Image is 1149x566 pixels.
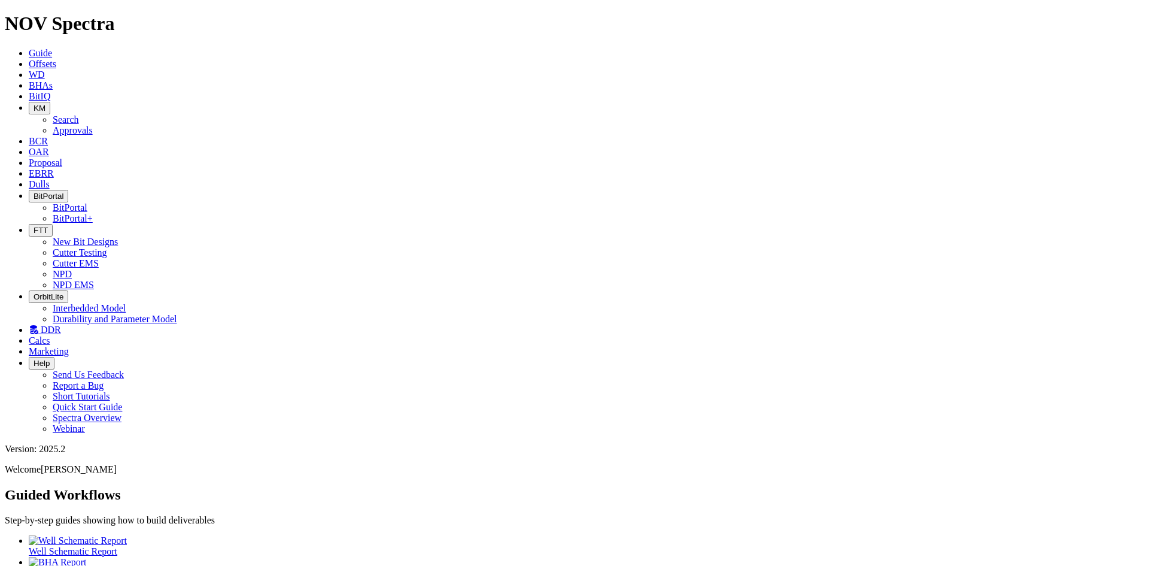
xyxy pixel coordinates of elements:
[41,464,117,474] span: [PERSON_NAME]
[29,290,68,303] button: OrbitLite
[29,546,117,556] span: Well Schematic Report
[53,237,118,247] a: New Bit Designs
[53,391,110,401] a: Short Tutorials
[29,190,68,202] button: BitPortal
[5,464,1144,475] p: Welcome
[29,335,50,346] a: Calcs
[29,535,127,546] img: Well Schematic Report
[53,370,124,380] a: Send Us Feedback
[53,380,104,391] a: Report a Bug
[29,325,61,335] a: DDR
[29,535,1144,556] a: Well Schematic Report Well Schematic Report
[34,104,45,113] span: KM
[29,346,69,356] a: Marketing
[5,13,1144,35] h1: NOV Spectra
[41,325,61,335] span: DDR
[29,147,49,157] a: OAR
[5,515,1144,526] p: Step-by-step guides showing how to build deliverables
[29,59,56,69] a: Offsets
[53,258,99,268] a: Cutter EMS
[29,136,48,146] a: BCR
[34,226,48,235] span: FTT
[29,69,45,80] a: WD
[53,303,126,313] a: Interbedded Model
[53,247,107,258] a: Cutter Testing
[29,48,52,58] a: Guide
[53,314,177,324] a: Durability and Parameter Model
[53,269,72,279] a: NPD
[53,413,121,423] a: Spectra Overview
[29,80,53,90] a: BHAs
[34,292,63,301] span: OrbitLite
[29,179,50,189] a: Dulls
[34,192,63,201] span: BitPortal
[34,359,50,368] span: Help
[53,213,93,223] a: BitPortal+
[5,444,1144,455] div: Version: 2025.2
[53,280,94,290] a: NPD EMS
[53,114,79,125] a: Search
[29,102,50,114] button: KM
[29,357,54,370] button: Help
[29,91,50,101] a: BitIQ
[29,224,53,237] button: FTT
[29,168,54,178] a: EBRR
[53,402,122,412] a: Quick Start Guide
[5,487,1144,503] h2: Guided Workflows
[53,423,85,434] a: Webinar
[29,158,62,168] a: Proposal
[53,125,93,135] a: Approvals
[53,202,87,213] a: BitPortal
